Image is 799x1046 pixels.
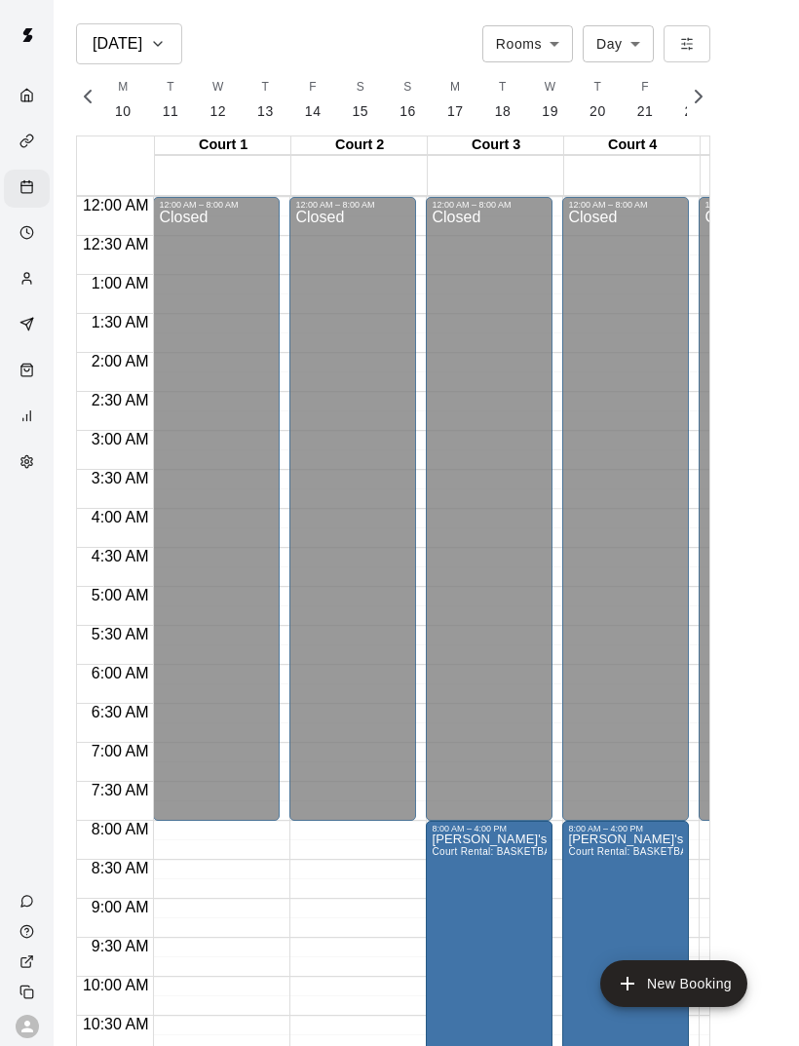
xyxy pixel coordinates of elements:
[562,197,689,821] div: 12:00 AM – 8:00 AM: Closed
[87,548,154,564] span: 4:30 AM
[76,23,182,64] button: [DATE]
[87,938,154,954] span: 9:30 AM
[479,72,527,128] button: T18
[93,30,142,58] h6: [DATE]
[482,25,573,61] div: Rooms
[447,101,464,122] p: 17
[78,236,154,252] span: 12:30 AM
[432,824,547,833] div: 8:00 AM – 4:00 PM
[545,78,556,97] span: W
[78,977,154,993] span: 10:00 AM
[450,78,460,97] span: M
[212,78,224,97] span: W
[291,136,428,155] div: Court 2
[583,25,654,61] div: Day
[289,197,416,821] div: 12:00 AM – 8:00 AM: Closed
[641,78,649,97] span: F
[295,210,410,828] div: Closed
[4,977,54,1007] div: Copy public page link
[600,960,747,1007] button: add
[87,860,154,876] span: 8:30 AM
[4,886,54,916] a: Contact Us
[87,392,154,408] span: 2:30 AM
[87,782,154,798] span: 7:30 AM
[8,16,47,55] img: Swift logo
[495,101,512,122] p: 18
[87,275,154,291] span: 1:00 AM
[568,210,683,828] div: Closed
[668,72,716,128] button: 22
[384,72,432,128] button: S16
[87,509,154,525] span: 4:00 AM
[622,72,669,128] button: F21
[568,824,683,833] div: 8:00 AM – 4:00 PM
[87,587,154,603] span: 5:00 AM
[309,78,317,97] span: F
[242,72,289,128] button: T13
[432,846,705,857] span: Court Rental: BASKETBALL ([DATE] - [DATE] 8 am - 3 pm)
[684,101,701,122] p: 22
[428,136,564,155] div: Court 3
[403,78,411,97] span: S
[194,72,242,128] button: W12
[78,1016,154,1032] span: 10:30 AM
[295,200,410,210] div: 12:00 AM – 8:00 AM
[542,101,558,122] p: 19
[574,72,622,128] button: T20
[357,78,364,97] span: S
[257,101,274,122] p: 13
[564,136,701,155] div: Court 4
[209,101,226,122] p: 12
[115,101,132,122] p: 10
[399,101,416,122] p: 16
[337,72,385,128] button: S15
[87,431,154,447] span: 3:00 AM
[637,101,654,122] p: 21
[159,210,274,828] div: Closed
[426,197,552,821] div: 12:00 AM – 8:00 AM: Closed
[305,101,322,122] p: 14
[155,136,291,155] div: Court 1
[594,78,602,97] span: T
[87,821,154,837] span: 8:00 AM
[159,200,274,210] div: 12:00 AM – 8:00 AM
[87,743,154,759] span: 7:00 AM
[4,916,54,947] a: Visit help center
[590,101,606,122] p: 20
[499,78,507,97] span: T
[87,665,154,681] span: 6:00 AM
[118,78,128,97] span: M
[87,314,154,330] span: 1:30 AM
[167,78,174,97] span: T
[78,197,154,213] span: 12:00 AM
[432,72,479,128] button: M17
[432,210,547,828] div: Closed
[526,72,574,128] button: W19
[147,72,195,128] button: T11
[4,947,54,977] a: View public page
[353,101,369,122] p: 15
[432,200,547,210] div: 12:00 AM – 8:00 AM
[87,353,154,369] span: 2:00 AM
[99,72,147,128] button: M10
[568,200,683,210] div: 12:00 AM – 8:00 AM
[262,78,270,97] span: T
[289,72,337,128] button: F14
[87,704,154,720] span: 6:30 AM
[87,899,154,915] span: 9:00 AM
[87,470,154,486] span: 3:30 AM
[163,101,179,122] p: 11
[153,197,280,821] div: 12:00 AM – 8:00 AM: Closed
[87,626,154,642] span: 5:30 AM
